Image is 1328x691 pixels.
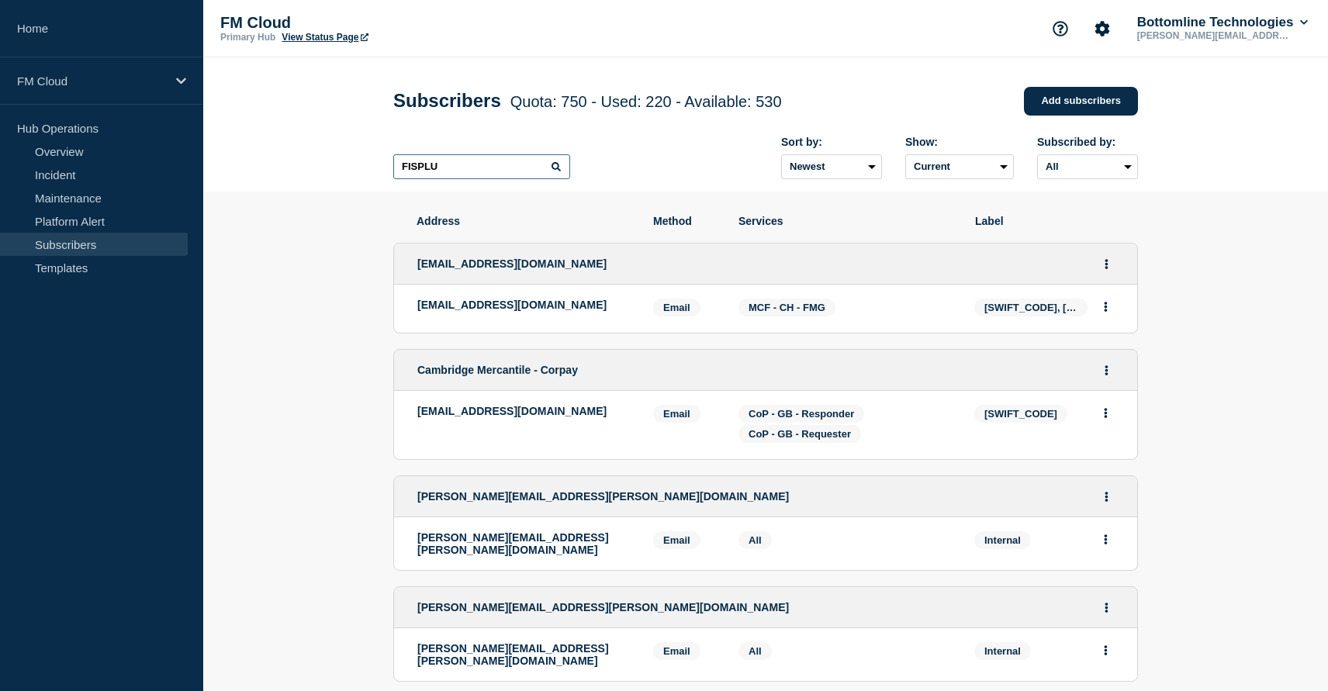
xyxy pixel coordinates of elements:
[1024,87,1138,116] a: Add subscribers
[653,299,700,316] span: Email
[974,531,1031,549] span: Internal
[974,642,1031,660] span: Internal
[653,405,700,423] span: Email
[1134,15,1311,30] button: Bottomline Technologies
[653,531,700,549] span: Email
[781,136,882,148] div: Sort by:
[1086,12,1119,45] button: Account settings
[417,257,607,270] span: [EMAIL_ADDRESS][DOMAIN_NAME]
[417,490,789,503] span: [PERSON_NAME][EMAIL_ADDRESS][PERSON_NAME][DOMAIN_NAME]
[653,215,715,227] span: Method
[1037,154,1138,179] select: Subscribed by
[417,299,630,311] p: [EMAIL_ADDRESS][DOMAIN_NAME]
[393,90,782,112] h1: Subscribers
[1097,358,1116,382] button: Actions
[220,32,275,43] p: Primary Hub
[393,154,570,179] input: Search subscribers
[1097,252,1116,276] button: Actions
[738,215,952,227] span: Services
[220,14,531,32] p: FM Cloud
[1096,295,1115,319] button: Actions
[749,534,762,546] span: All
[975,215,1115,227] span: Label
[749,645,762,657] span: All
[749,302,825,313] span: MCF - CH - FMG
[905,136,1014,148] div: Show:
[417,405,630,417] p: [EMAIL_ADDRESS][DOMAIN_NAME]
[417,601,789,613] span: [PERSON_NAME][EMAIL_ADDRESS][PERSON_NAME][DOMAIN_NAME]
[1097,485,1116,509] button: Actions
[282,32,368,43] a: View Status Page
[974,299,1088,316] span: [SWIFT_CODE], [SWIFT_CODE]
[17,74,166,88] p: FM Cloud
[417,642,630,667] p: [PERSON_NAME][EMAIL_ADDRESS][PERSON_NAME][DOMAIN_NAME]
[1044,12,1077,45] button: Support
[1096,401,1115,425] button: Actions
[749,408,854,420] span: CoP - GB - Responder
[1096,527,1115,551] button: Actions
[417,531,630,556] p: [PERSON_NAME][EMAIL_ADDRESS][PERSON_NAME][DOMAIN_NAME]
[781,154,882,179] select: Sort by
[905,154,1014,179] select: Deleted
[653,642,700,660] span: Email
[417,364,578,376] span: Cambridge Mercantile - Corpay
[1096,638,1115,662] button: Actions
[510,93,782,110] span: Quota: 750 - Used: 220 - Available: 530
[1134,30,1295,41] p: [PERSON_NAME][EMAIL_ADDRESS][PERSON_NAME][DOMAIN_NAME]
[1097,596,1116,620] button: Actions
[974,405,1067,423] span: [SWIFT_CODE]
[1037,136,1138,148] div: Subscribed by:
[417,215,630,227] span: Address
[749,428,851,440] span: CoP - GB - Requester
